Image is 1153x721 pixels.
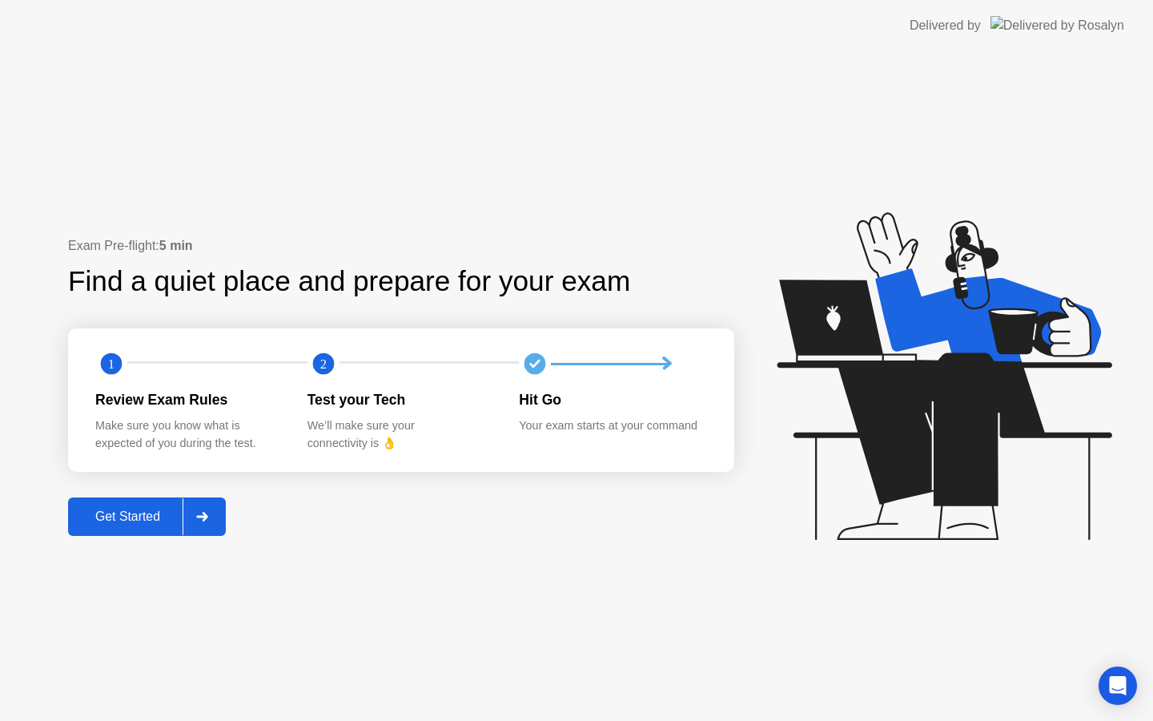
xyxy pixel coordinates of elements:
[990,16,1124,34] img: Delivered by Rosalyn
[159,239,193,252] b: 5 min
[320,356,327,372] text: 2
[519,417,705,435] div: Your exam starts at your command
[95,389,282,410] div: Review Exam Rules
[68,260,633,303] div: Find a quiet place and prepare for your exam
[307,389,494,410] div: Test your Tech
[519,389,705,410] div: Hit Go
[73,510,183,524] div: Get Started
[95,417,282,452] div: Make sure you know what is expected of you during the test.
[307,417,494,452] div: We’ll make sure your connectivity is 👌
[1099,667,1137,705] div: Open Intercom Messenger
[910,16,981,35] div: Delivered by
[68,497,226,536] button: Get Started
[68,236,734,256] div: Exam Pre-flight:
[108,356,114,372] text: 1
